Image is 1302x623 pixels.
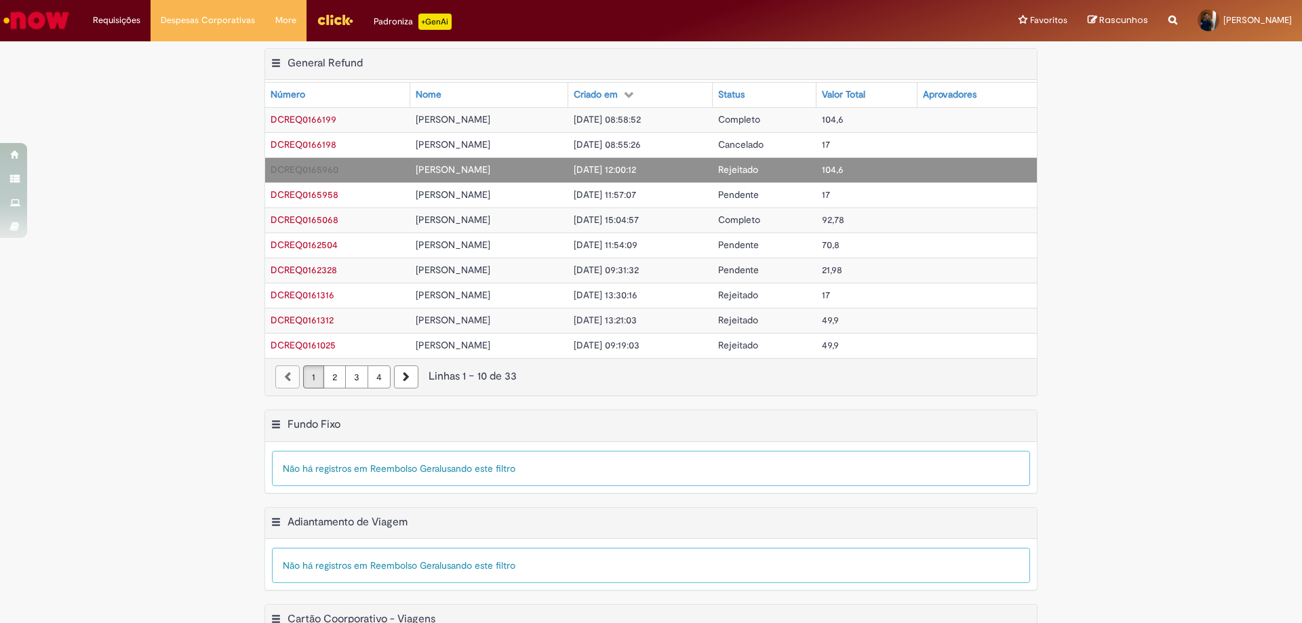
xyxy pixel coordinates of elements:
[271,515,281,533] button: Adiantamento de Viagem Menu de contexto
[718,314,758,326] span: Rejeitado
[822,264,842,276] span: 21,98
[271,339,336,351] a: Abrir Registro: DCREQ0161025
[93,14,140,27] span: Requisições
[271,239,338,251] span: DCREQ0162504
[822,188,830,201] span: 17
[271,113,336,125] span: DCREQ0166199
[271,163,338,176] a: Abrir Registro: DCREQ0165960
[271,188,338,201] span: DCREQ0165958
[288,56,363,70] h2: General Refund
[574,138,641,150] span: [DATE] 08:55:26
[1030,14,1067,27] span: Favoritos
[271,289,334,301] a: Abrir Registro: DCREQ0161316
[416,188,490,201] span: [PERSON_NAME]
[271,418,281,435] button: Fundo Fixo Menu de contexto
[574,113,641,125] span: [DATE] 08:58:52
[418,14,452,30] p: +GenAi
[718,264,759,276] span: Pendente
[822,239,840,251] span: 70,8
[271,113,336,125] a: Abrir Registro: DCREQ0166199
[303,365,324,388] a: Página 1
[822,289,830,301] span: 17
[416,314,490,326] span: [PERSON_NAME]
[271,314,334,326] span: DCREQ0161312
[368,365,391,388] a: Página 4
[718,214,760,226] span: Completo
[441,462,515,475] span: usando este filtro
[271,214,338,226] span: DCREQ0165068
[416,339,490,351] span: [PERSON_NAME]
[574,314,637,326] span: [DATE] 13:21:03
[271,56,281,74] button: General Refund Menu de contexto
[271,339,336,351] span: DCREQ0161025
[574,289,637,301] span: [DATE] 13:30:16
[271,264,337,276] a: Abrir Registro: DCREQ0162328
[718,339,758,351] span: Rejeitado
[416,163,490,176] span: [PERSON_NAME]
[1,7,71,34] img: ServiceNow
[271,239,338,251] a: Abrir Registro: DCREQ0162504
[574,163,636,176] span: [DATE] 12:00:12
[718,163,758,176] span: Rejeitado
[317,9,353,30] img: click_logo_yellow_360x200.png
[718,188,759,201] span: Pendente
[574,339,639,351] span: [DATE] 09:19:03
[288,515,408,529] h2: Adiantamento de Viagem
[416,239,490,251] span: [PERSON_NAME]
[822,314,839,326] span: 49,9
[441,559,515,571] span: usando este filtro
[374,14,452,30] div: Padroniza
[271,88,305,102] div: Número
[822,138,830,150] span: 17
[822,339,839,351] span: 49,9
[265,358,1037,395] nav: paginação
[416,264,490,276] span: [PERSON_NAME]
[718,289,758,301] span: Rejeitado
[574,214,639,226] span: [DATE] 15:04:57
[272,548,1030,583] div: Não há registros em Reembolso Geral
[271,138,336,150] a: Abrir Registro: DCREQ0166198
[271,289,334,301] span: DCREQ0161316
[822,88,865,102] div: Valor Total
[718,138,764,150] span: Cancelado
[822,113,844,125] span: 104,6
[718,239,759,251] span: Pendente
[416,88,441,102] div: Nome
[574,239,637,251] span: [DATE] 11:54:09
[822,214,844,226] span: 92,78
[288,418,340,431] h2: Fundo Fixo
[416,113,490,125] span: [PERSON_NAME]
[1099,14,1148,26] span: Rascunhos
[416,138,490,150] span: [PERSON_NAME]
[718,113,760,125] span: Completo
[574,88,618,102] div: Criado em
[1223,14,1292,26] span: [PERSON_NAME]
[416,289,490,301] span: [PERSON_NAME]
[275,14,296,27] span: More
[416,214,490,226] span: [PERSON_NAME]
[574,188,636,201] span: [DATE] 11:57:07
[822,163,844,176] span: 104,6
[271,314,334,326] a: Abrir Registro: DCREQ0161312
[323,365,346,388] a: Página 2
[272,451,1030,486] div: Não há registros em Reembolso Geral
[161,14,255,27] span: Despesas Corporativas
[271,188,338,201] a: Abrir Registro: DCREQ0165958
[394,365,418,388] a: Próxima página
[271,163,338,176] span: DCREQ0165960
[923,88,976,102] div: Aprovadores
[1088,14,1148,27] a: Rascunhos
[275,369,1027,384] div: Linhas 1 − 10 de 33
[271,214,338,226] a: Abrir Registro: DCREQ0165068
[574,264,639,276] span: [DATE] 09:31:32
[718,88,745,102] div: Status
[345,365,368,388] a: Página 3
[271,138,336,150] span: DCREQ0166198
[271,264,337,276] span: DCREQ0162328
